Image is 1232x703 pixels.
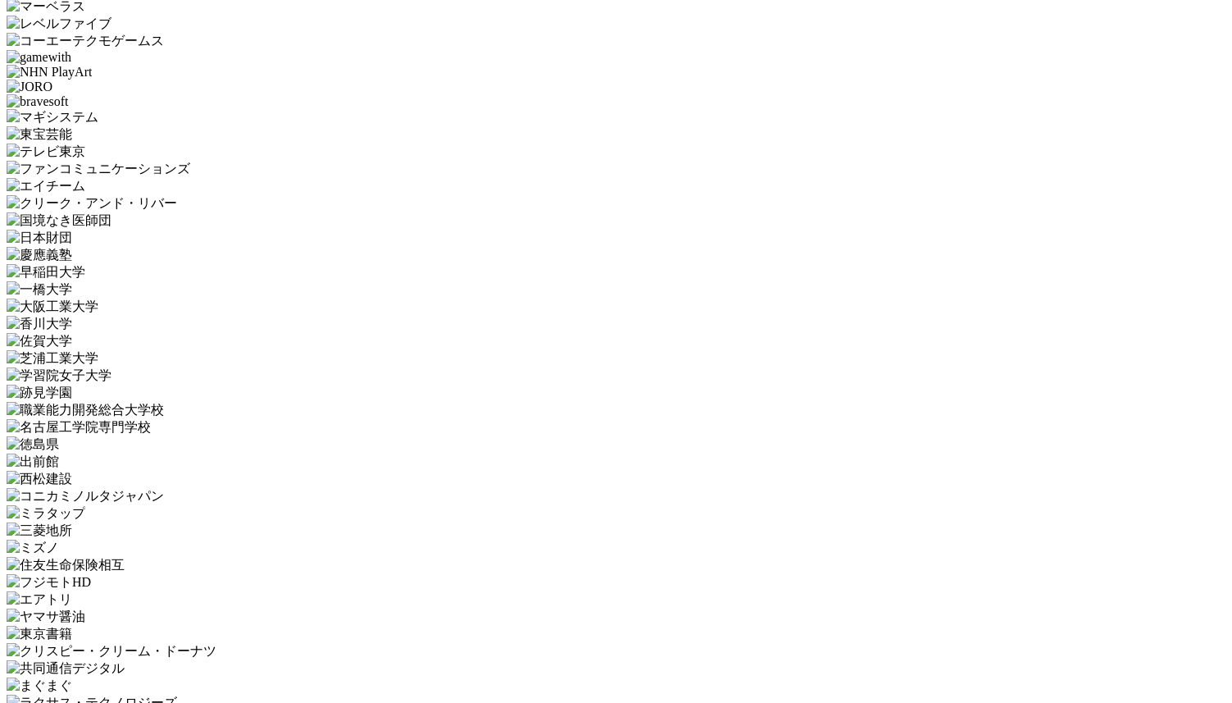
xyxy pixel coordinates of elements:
img: テレビ東京 [7,144,85,161]
img: 住友生命保険相互 [7,557,125,574]
img: 日本財団 [7,230,72,247]
img: 佐賀大学 [7,333,72,350]
img: 三菱地所 [7,523,72,540]
img: gamewith [7,50,71,65]
img: JORO [7,80,52,94]
img: 跡見学園 [7,385,72,402]
img: レベルファイブ [7,16,111,33]
img: クリーク・アンド・リバー [7,195,177,212]
img: コニカミノルタジャパン [7,488,164,505]
img: 香川大学 [7,316,72,333]
img: ミズノ [7,540,59,557]
img: エアトリ [7,591,72,609]
img: 名古屋工学院専門学校 [7,419,151,436]
img: 一橋大学 [7,281,72,299]
img: エイチーム [7,178,85,195]
img: 東宝芸能 [7,126,72,144]
img: 早稲田大学 [7,264,85,281]
img: ミラタップ [7,505,85,523]
img: 東京書籍 [7,626,72,643]
img: コーエーテクモゲームス [7,33,164,50]
img: ヤマサ醤油 [7,609,85,626]
img: 学習院女子大学 [7,367,111,385]
img: ファンコミュニケーションズ [7,161,190,178]
img: 出前館 [7,454,59,471]
img: 共同通信デジタル [7,660,125,678]
img: フジモトHD [7,574,91,591]
img: bravesoft [7,94,69,109]
img: クリスピー・クリーム・ドーナツ [7,643,216,660]
img: 国境なき医師団 [7,212,111,230]
img: 芝浦工業大学 [7,350,98,367]
img: 徳島県 [7,436,59,454]
img: まぐまぐ [7,678,72,695]
img: 職業能力開発総合大学校 [7,402,164,419]
img: 大阪工業大学 [7,299,98,316]
img: 慶應義塾 [7,247,72,264]
img: NHN PlayArt [7,65,92,80]
img: 西松建設 [7,471,72,488]
img: マギシステム [7,109,98,126]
